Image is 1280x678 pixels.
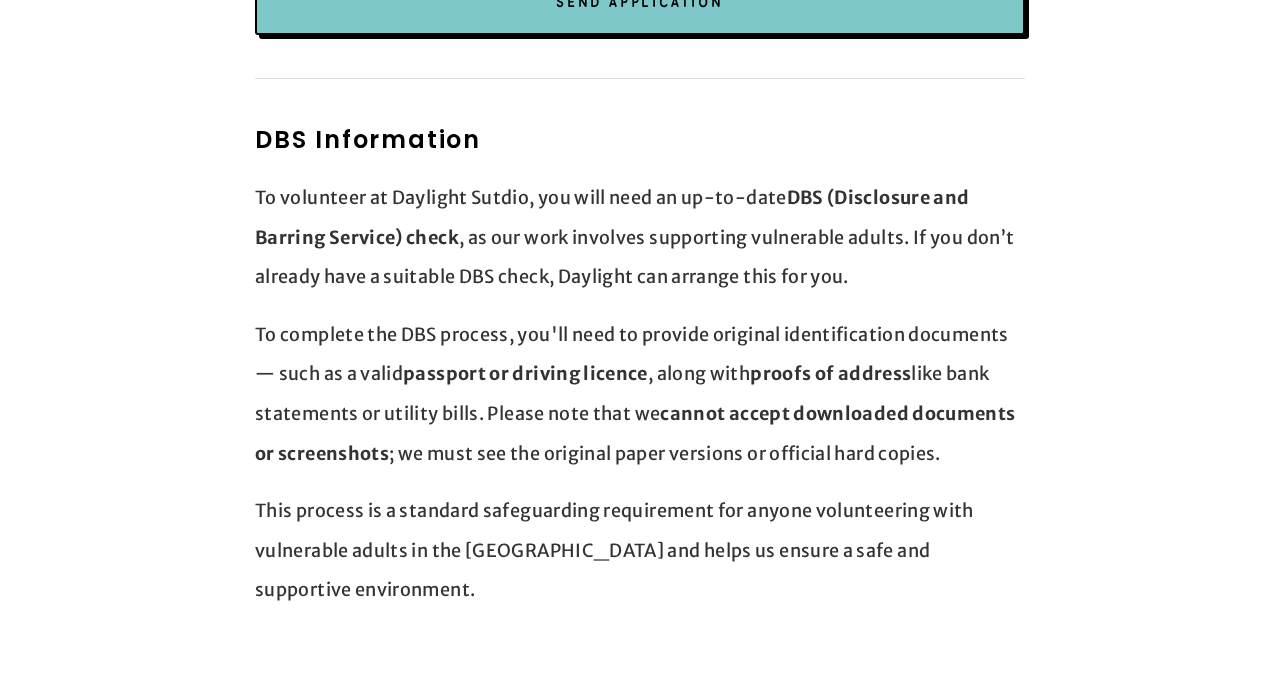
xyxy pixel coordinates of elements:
p: To volunteer at Daylight Sutdio, you will need an up-to-date , as our work involves supporting vu... [255,178,1025,297]
strong: cannot accept downloaded documents or screenshots [255,402,1019,465]
strong: DBS (Disclosure and Barring Service) check [255,186,973,249]
strong: passport or driving licence [403,362,648,385]
p: To complete the DBS process, you'll need to provide original identification documents — such as a... [255,315,1025,473]
strong: proofs of address [750,362,911,385]
p: This process is a standard safeguarding requirement for anyone volunteering with vulnerable adult... [255,491,1025,610]
h2: DBS Information [255,122,1025,158]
